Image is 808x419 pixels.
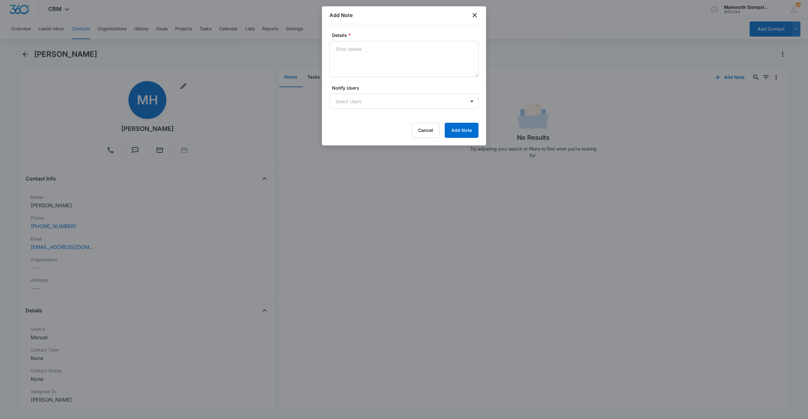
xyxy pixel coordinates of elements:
label: Details [332,32,481,38]
h1: Add Note [330,11,353,19]
label: Notify Users [332,85,481,91]
button: close [471,11,478,19]
button: Add Note [445,123,478,138]
button: Cancel [412,123,440,138]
